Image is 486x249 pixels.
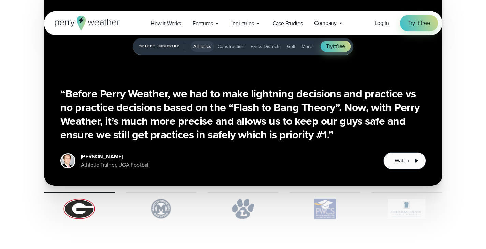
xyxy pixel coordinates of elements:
img: Marietta-High-School.svg [126,199,197,219]
span: Try free [326,42,345,50]
span: Watch [395,157,409,165]
a: How it Works [145,16,187,30]
span: Golf [287,43,295,50]
span: Try it free [408,19,430,27]
button: Athletics [191,41,214,52]
span: How it Works [151,19,181,28]
span: Industries [231,19,254,28]
span: Company [314,19,337,27]
a: Case Studies [267,16,309,30]
h3: “Before Perry Weather, we had to make lightning decisions and practice vs no practice decisions b... [60,87,426,141]
button: More [299,41,315,52]
span: Select Industry [139,42,185,50]
div: [PERSON_NAME] [81,153,150,161]
span: Athletics [193,43,211,50]
button: Parks Districts [248,41,283,52]
div: Athletic Trainer, UGA Football [81,161,150,169]
span: it [333,42,336,50]
a: Log in [375,19,389,27]
a: Tryitfree [321,41,351,52]
span: Case Studies [273,19,303,28]
span: Features [193,19,213,28]
span: More [301,43,312,50]
button: Construction [215,41,247,52]
a: Try it free [400,15,438,31]
span: Construction [218,43,245,50]
span: Parks Districts [251,43,281,50]
button: Watch [383,152,426,169]
button: Golf [284,41,298,52]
